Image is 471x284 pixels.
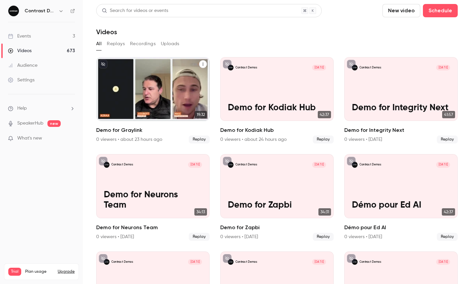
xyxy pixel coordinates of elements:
[360,66,381,70] p: Contrast Demos
[312,259,326,265] span: [DATE]
[25,8,56,14] h6: Contrast Demos
[220,57,334,143] li: Demo for Kodiak Hub
[352,103,450,113] p: Demo for Integrity Next
[8,6,19,16] img: Contrast Demos
[8,105,75,112] li: help-dropdown-opener
[96,39,101,49] button: All
[220,136,287,143] div: 0 viewers • about 24 hours ago
[344,57,458,143] li: Demo for Integrity Next
[442,111,455,118] span: 41:57
[436,65,450,70] span: [DATE]
[96,4,458,280] section: Videos
[235,66,257,70] p: Contrast Demos
[111,260,133,264] p: Contrast Demos
[344,126,458,134] h2: Demo for Integrity Next
[436,162,450,167] span: [DATE]
[437,233,458,241] span: Replay
[8,47,32,54] div: Videos
[344,154,458,240] a: Démo pour Ed AIContrast Demos[DATE]Démo pour Ed AI42:37Démo pour Ed AI0 viewers • [DATE]Replay
[235,163,257,167] p: Contrast Demos
[96,57,210,143] a: 19:32Demo for Graylink0 viewers • about 23 hours agoReplay
[312,162,326,167] span: [DATE]
[352,200,450,211] p: Démo pour Ed AI
[347,157,356,165] button: unpublished
[344,136,382,143] div: 0 viewers • [DATE]
[96,28,117,36] h1: Videos
[360,260,381,264] p: Contrast Demos
[96,154,210,240] a: Demo for Neurons TeamContrast Demos[DATE]Demo for Neurons Team34:13Demo for Neurons Team0 viewers...
[17,105,27,112] span: Help
[344,224,458,232] h2: Démo pour Ed AI
[188,259,202,265] span: [DATE]
[223,157,232,165] button: unpublished
[161,39,179,49] button: Uploads
[96,136,162,143] div: 0 viewers • about 23 hours ago
[220,154,334,240] a: Demo for ZapbiContrast Demos[DATE]Demo for Zapbi34:31Demo for Zapbi0 viewers • [DATE]Replay
[220,224,334,232] h2: Demo for Zapbi
[17,135,42,142] span: What's new
[188,162,202,167] span: [DATE]
[47,120,61,127] span: new
[104,190,202,211] p: Demo for Neurons Team
[96,154,210,240] li: Demo for Neurons Team
[228,200,326,211] p: Demo for Zapbi
[312,65,326,70] span: [DATE]
[318,208,331,216] span: 34:31
[107,39,125,49] button: Replays
[436,259,450,265] span: [DATE]
[17,120,43,127] a: SpeakerHub
[194,208,207,216] span: 34:13
[102,7,168,14] div: Search for videos or events
[25,269,54,274] span: Plan usage
[220,57,334,143] a: Demo for Kodiak HubContrast Demos[DATE]Demo for Kodiak Hub42:37Demo for Kodiak Hub0 viewers • abo...
[382,4,420,17] button: New video
[220,234,258,240] div: 0 viewers • [DATE]
[347,60,356,68] button: unpublished
[437,136,458,143] span: Replay
[99,157,107,165] button: unpublished
[442,208,455,216] span: 42:37
[360,163,381,167] p: Contrast Demos
[235,260,257,264] p: Contrast Demos
[189,233,210,241] span: Replay
[96,126,210,134] h2: Demo for Graylink
[130,39,156,49] button: Recordings
[96,57,210,143] li: Demo for Graylink
[344,234,382,240] div: 0 viewers • [DATE]
[423,4,458,17] button: Schedule
[223,254,232,263] button: unpublished
[220,126,334,134] h2: Demo for Kodiak Hub
[344,57,458,143] a: Demo for Integrity NextContrast Demos[DATE]Demo for Integrity Next41:57Demo for Integrity Next0 v...
[223,60,232,68] button: unpublished
[96,234,134,240] div: 0 viewers • [DATE]
[111,163,133,167] p: Contrast Demos
[8,268,21,276] span: Trial
[99,254,107,263] button: unpublished
[318,111,331,118] span: 42:37
[195,111,207,118] span: 19:32
[347,254,356,263] button: unpublished
[96,224,210,232] h2: Demo for Neurons Team
[313,233,334,241] span: Replay
[313,136,334,143] span: Replay
[8,33,31,40] div: Events
[228,103,326,113] p: Demo for Kodiak Hub
[99,60,107,68] button: unpublished
[189,136,210,143] span: Replay
[344,154,458,240] li: Démo pour Ed AI
[8,77,34,83] div: Settings
[220,154,334,240] li: Demo for Zapbi
[58,269,75,274] button: Upgrade
[8,62,37,69] div: Audience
